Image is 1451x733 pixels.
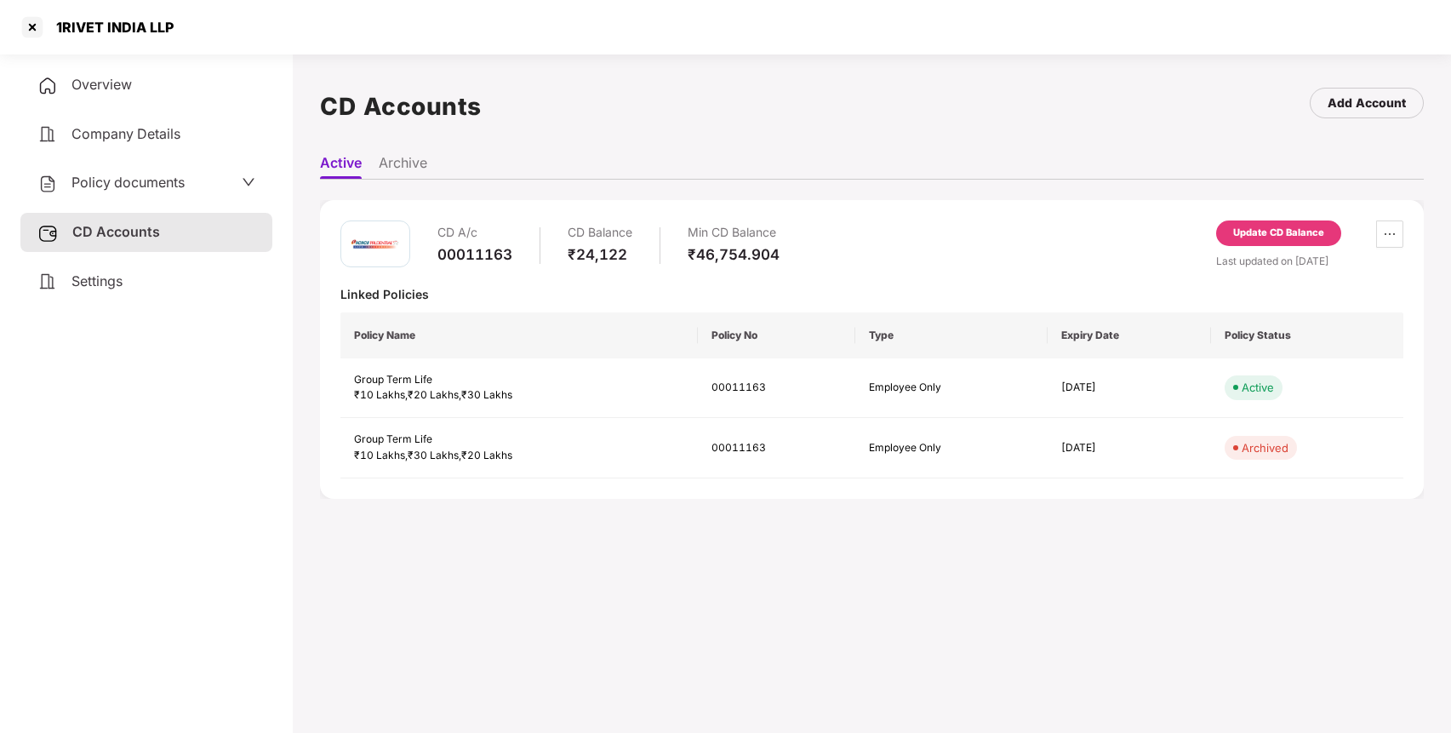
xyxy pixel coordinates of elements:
[1376,220,1403,248] button: ellipsis
[71,174,185,191] span: Policy documents
[688,220,780,245] div: Min CD Balance
[1048,312,1212,358] th: Expiry Date
[437,245,512,264] div: 00011163
[72,223,160,240] span: CD Accounts
[568,220,632,245] div: CD Balance
[350,219,401,270] img: iciciprud.png
[71,76,132,93] span: Overview
[461,388,512,401] span: ₹30 Lakhs
[354,449,408,461] span: ₹10 Lakhs ,
[71,125,180,142] span: Company Details
[698,312,855,358] th: Policy No
[354,432,684,448] div: Group Term Life
[1216,253,1403,269] div: Last updated on [DATE]
[37,124,58,145] img: svg+xml;base64,PHN2ZyB4bWxucz0iaHR0cDovL3d3dy53My5vcmcvMjAwMC9zdmciIHdpZHRoPSIyNCIgaGVpZ2h0PSIyNC...
[320,88,482,125] h1: CD Accounts
[1048,358,1212,419] td: [DATE]
[1242,439,1288,456] div: Archived
[869,380,1034,396] div: Employee Only
[354,372,684,388] div: Group Term Life
[37,223,59,243] img: svg+xml;base64,PHN2ZyB3aWR0aD0iMjUiIGhlaWdodD0iMjQiIHZpZXdCb3g9IjAgMCAyNSAyNCIgZmlsbD0ibm9uZSIgeG...
[340,312,698,358] th: Policy Name
[37,174,58,194] img: svg+xml;base64,PHN2ZyB4bWxucz0iaHR0cDovL3d3dy53My5vcmcvMjAwMC9zdmciIHdpZHRoPSIyNCIgaGVpZ2h0PSIyNC...
[37,272,58,292] img: svg+xml;base64,PHN2ZyB4bWxucz0iaHR0cDovL3d3dy53My5vcmcvMjAwMC9zdmciIHdpZHRoPSIyNCIgaGVpZ2h0PSIyNC...
[869,440,1034,456] div: Employee Only
[461,449,512,461] span: ₹20 Lakhs
[354,388,408,401] span: ₹10 Lakhs ,
[688,245,780,264] div: ₹46,754.904
[855,312,1048,358] th: Type
[1211,312,1403,358] th: Policy Status
[1242,379,1274,396] div: Active
[46,19,174,36] div: 1RIVET INDIA LLP
[37,76,58,96] img: svg+xml;base64,PHN2ZyB4bWxucz0iaHR0cDovL3d3dy53My5vcmcvMjAwMC9zdmciIHdpZHRoPSIyNCIgaGVpZ2h0PSIyNC...
[1328,94,1406,112] div: Add Account
[408,388,461,401] span: ₹20 Lakhs ,
[437,220,512,245] div: CD A/c
[568,245,632,264] div: ₹24,122
[698,418,855,478] td: 00011163
[1377,227,1402,241] span: ellipsis
[698,358,855,419] td: 00011163
[1233,226,1324,241] div: Update CD Balance
[242,175,255,189] span: down
[408,449,461,461] span: ₹30 Lakhs ,
[340,286,1403,302] div: Linked Policies
[1048,418,1212,478] td: [DATE]
[379,154,427,179] li: Archive
[320,154,362,179] li: Active
[71,272,123,289] span: Settings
